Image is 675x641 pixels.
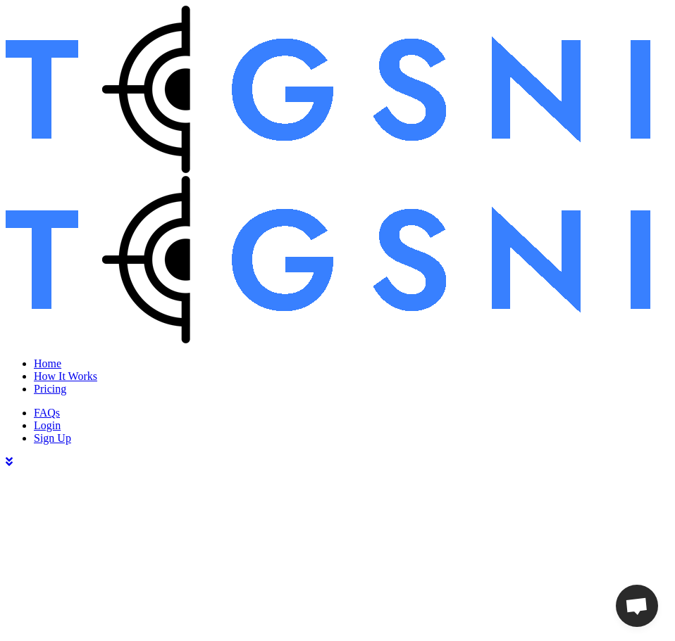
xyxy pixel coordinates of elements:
[34,383,669,395] a: Pricing
[34,370,669,383] a: How It Works
[34,419,669,432] a: Login
[616,585,658,627] div: Open chat
[34,357,669,370] a: Home
[34,407,669,419] a: FAQs
[34,432,669,445] a: Sign Up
